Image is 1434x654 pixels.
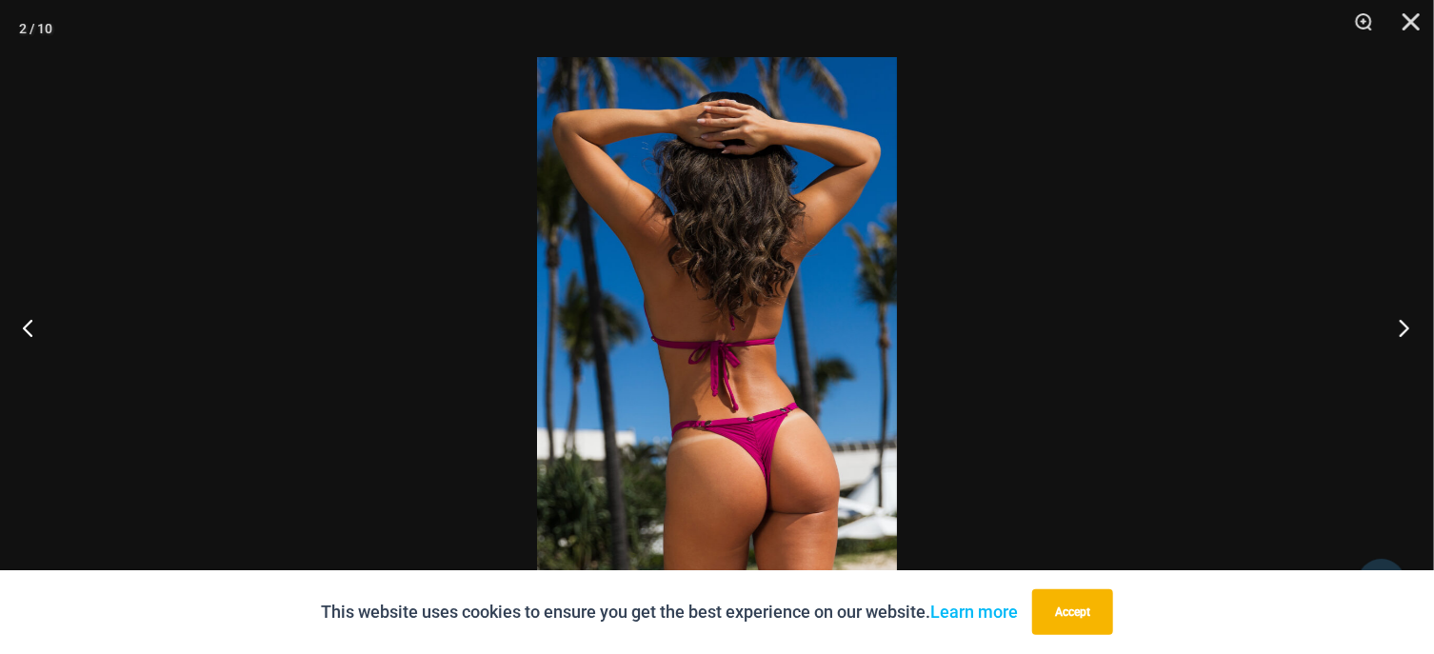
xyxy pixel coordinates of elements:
[930,602,1018,622] a: Learn more
[537,57,897,597] img: Tight Rope Pink 319 Top 4228 Thong 06
[321,598,1018,626] p: This website uses cookies to ensure you get the best experience on our website.
[19,14,52,43] div: 2 / 10
[1032,589,1113,635] button: Accept
[1363,280,1434,375] button: Next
